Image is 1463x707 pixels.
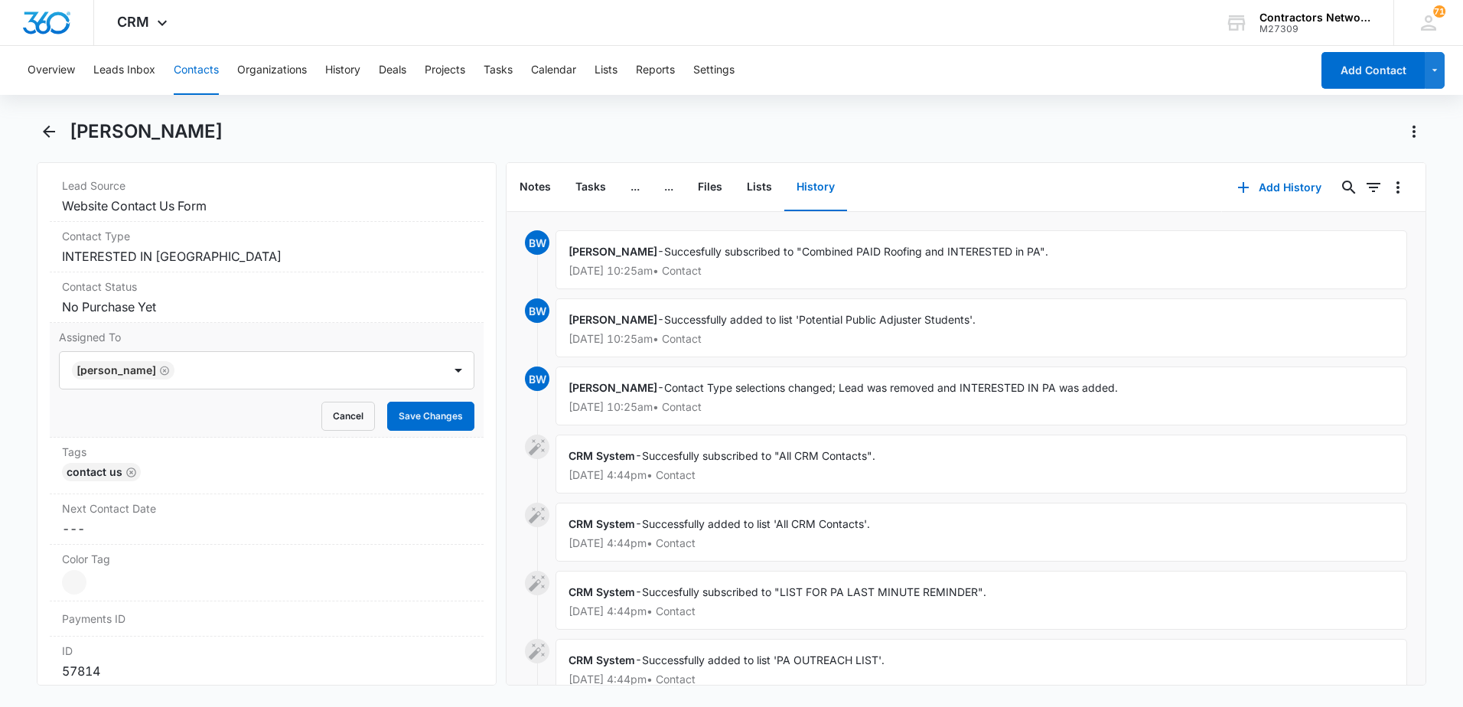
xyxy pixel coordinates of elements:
div: [PERSON_NAME] [77,365,156,376]
span: Succesfully subscribed to "Combined PAID Roofing and INTERESTED in PA". [664,245,1048,258]
button: Files [686,164,735,211]
button: Calendar [531,46,576,95]
div: - [556,230,1407,289]
button: Notes [507,164,563,211]
dt: ID [62,643,471,659]
p: [DATE] 4:44pm • Contact [569,470,1394,481]
div: Contact TypeINTERESTED IN [GEOGRAPHIC_DATA] [50,222,484,272]
span: [PERSON_NAME] [569,245,657,258]
div: Color Tag [50,545,484,601]
button: Remove [125,467,136,477]
div: Contact StatusNo Purchase Yet [50,272,484,323]
span: [PERSON_NAME] [569,381,657,394]
label: Next Contact Date [62,500,471,516]
div: - [556,639,1407,698]
div: - [556,435,1407,494]
div: - [556,298,1407,357]
div: account name [1259,11,1371,24]
div: Contact Us [62,463,141,481]
button: Tasks [563,164,618,211]
p: [DATE] 4:44pm • Contact [569,674,1394,685]
div: account id [1259,24,1371,34]
button: Add History [1222,169,1337,206]
button: Lists [735,164,784,211]
button: Organizations [237,46,307,95]
button: Search... [1337,175,1361,200]
span: BW [525,230,549,255]
span: Succesfully subscribed to "All CRM Contacts". [642,449,875,462]
span: [PERSON_NAME] [569,313,657,326]
dd: INTERESTED IN [GEOGRAPHIC_DATA] [62,247,471,266]
span: 71 [1433,5,1445,18]
span: CRM System [569,517,635,530]
div: TagsContact UsRemove [50,438,484,494]
span: BW [525,298,549,323]
button: Leads Inbox [93,46,155,95]
dd: --- [62,520,471,538]
button: Lists [595,46,617,95]
button: Overview [28,46,75,95]
div: Payments ID [50,601,484,637]
div: Remove Bozena Wojnar [156,365,170,376]
p: [DATE] 10:25am • Contact [569,334,1394,344]
button: Cancel [321,402,375,431]
button: Filters [1361,175,1386,200]
span: CRM System [569,653,635,666]
button: History [784,164,847,211]
div: - [556,571,1407,630]
p: [DATE] 4:44pm • Contact [569,538,1394,549]
span: Successfully added to list 'Potential Public Adjuster Students'. [664,313,976,326]
label: Lead Source [62,178,471,194]
label: Contact Status [62,279,471,295]
button: Overflow Menu [1386,175,1410,200]
button: Back [37,119,60,144]
button: Settings [693,46,735,95]
button: Deals [379,46,406,95]
div: - [556,503,1407,562]
button: Save Changes [387,402,474,431]
div: Lead SourceWebsite Contact Us Form [50,171,484,222]
span: Successfully added to list 'All CRM Contacts'. [642,517,870,530]
label: Contact Type [62,228,471,244]
p: [DATE] 4:44pm • Contact [569,606,1394,617]
p: [DATE] 10:25am • Contact [569,402,1394,412]
button: Contacts [174,46,219,95]
h1: [PERSON_NAME] [70,120,223,143]
button: Actions [1402,119,1426,144]
div: Next Contact Date--- [50,494,484,545]
button: Reports [636,46,675,95]
span: CRM [117,14,149,30]
span: BW [525,367,549,391]
span: CRM System [569,585,635,598]
label: Assigned To [59,329,474,345]
span: Succesfully subscribed to "LIST FOR PA LAST MINUTE REMINDER". [642,585,986,598]
div: - [556,367,1407,425]
button: History [325,46,360,95]
dd: Website Contact Us Form [62,197,471,215]
span: CRM System [569,449,635,462]
span: Successfully added to list 'PA OUTREACH LIST'. [642,653,885,666]
button: ... [618,164,652,211]
dd: No Purchase Yet [62,298,471,316]
label: Tags [62,444,471,460]
span: Contact Type selections changed; Lead was removed and INTERESTED IN PA was added. [664,381,1118,394]
dd: 57814 [62,662,471,680]
button: Add Contact [1321,52,1425,89]
button: ... [652,164,686,211]
p: [DATE] 10:25am • Contact [569,266,1394,276]
button: Tasks [484,46,513,95]
dt: Payments ID [62,611,165,627]
div: notifications count [1433,5,1445,18]
label: Color Tag [62,551,471,567]
button: Projects [425,46,465,95]
div: ID57814 [50,637,484,687]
